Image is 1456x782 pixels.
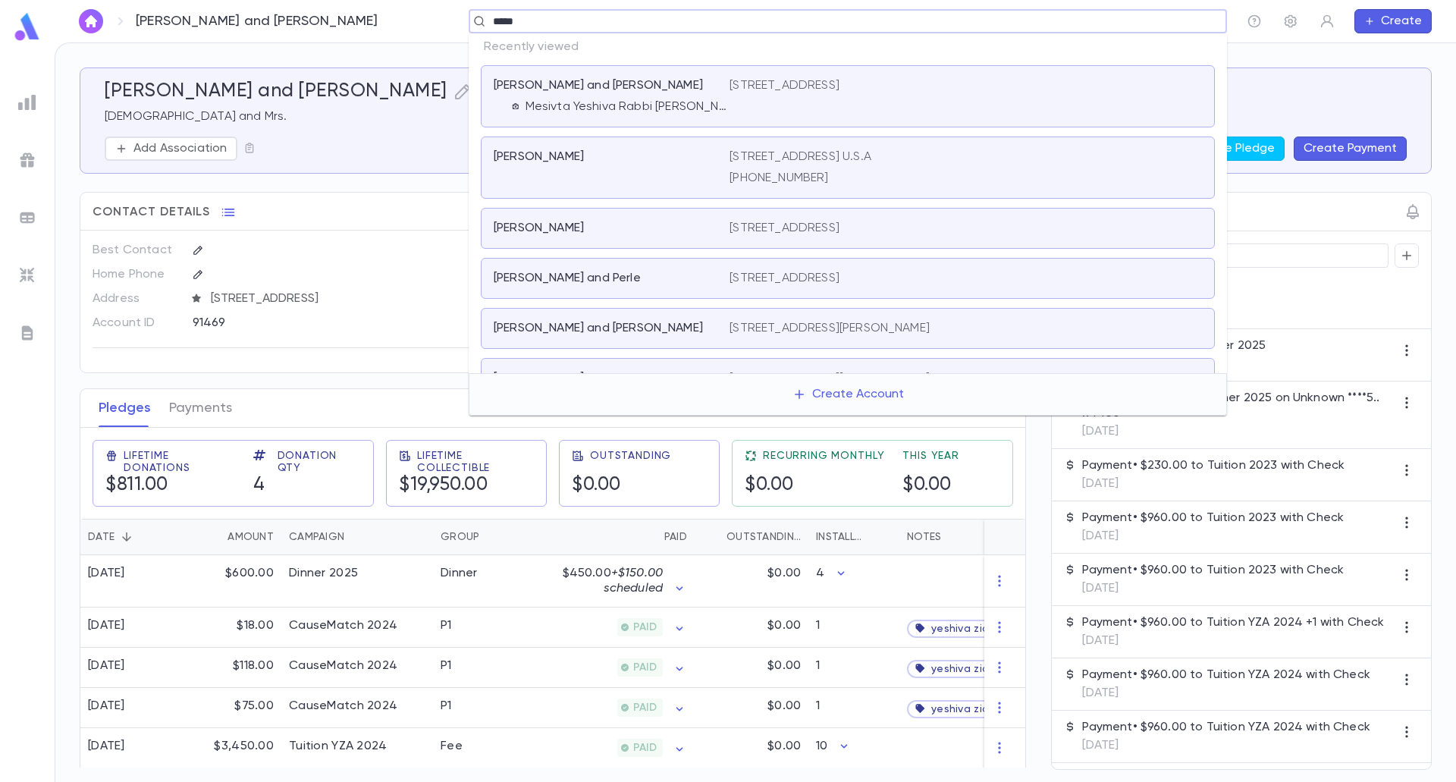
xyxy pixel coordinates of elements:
h5: $19,950.00 [399,474,534,497]
button: Sort [702,525,726,549]
div: Group [441,519,479,555]
button: Sort [479,525,504,549]
p: [STREET_ADDRESS] [730,221,839,236]
img: home_white.a664292cf8c1dea59945f0da9f25487c.svg [82,15,100,27]
p: [DATE] [1082,686,1370,701]
span: Lifetime Collectible [417,450,534,474]
img: reports_grey.c525e4749d1bce6a11f5fe2a8de1b229.svg [18,93,36,111]
p: Home Phone [93,262,180,287]
div: 1 [808,608,899,648]
div: Installments [808,519,899,555]
div: Group [433,519,547,555]
h5: 4 [253,474,361,497]
div: $600.00 [183,555,281,608]
button: Sort [203,525,227,549]
div: [DATE] [88,699,125,714]
p: Mesivta Yeshiva Rabbi [PERSON_NAME][GEOGRAPHIC_DATA] [526,99,730,115]
span: PAID [627,621,663,633]
p: [PERSON_NAME] [494,221,584,236]
div: Date [80,519,183,555]
img: campaigns_grey.99e729a5f7ee94e3726e6486bddda8f1.svg [18,151,36,169]
span: yeshiva zichron aryeh [931,663,1043,675]
div: CauseMatch 2024 [289,618,397,633]
button: Create Account [780,380,916,409]
button: Create [1354,9,1432,33]
button: Create Pledge [1181,137,1285,161]
div: [DATE] [88,566,125,581]
p: [DEMOGRAPHIC_DATA] and Mrs. [105,109,1407,124]
div: CauseMatch 2024 [289,658,397,674]
p: [DATE] [1082,581,1344,596]
p: [STREET_ADDRESS] [730,78,839,93]
p: Payment • $960.00 to Tuition YZA 2024 with Check [1082,667,1370,683]
p: $0.00 [767,566,801,581]
p: $450.00 [554,566,663,596]
p: [DATE] [1082,476,1345,491]
button: Create Payment [1294,137,1407,161]
img: logo [12,12,42,42]
div: Tuition YZA 2024 [289,739,387,754]
p: [PERSON_NAME] [494,149,584,165]
span: Contact Details [93,205,210,220]
p: Account ID [93,311,180,335]
div: P1 [441,618,452,633]
div: Outstanding [726,519,801,555]
button: Sort [115,525,139,549]
p: [DATE] [1082,738,1370,753]
div: Dinner [441,566,478,581]
p: [STREET_ADDRESS][PERSON_NAME] [730,371,930,386]
p: [PERSON_NAME] and [PERSON_NAME] [494,78,703,93]
p: 4 [816,566,824,581]
div: Paid [664,519,687,555]
div: P1 [441,658,452,674]
p: [PERSON_NAME] and Perle [494,271,641,286]
p: [PHONE_NUMBER] [730,171,871,186]
div: Outstanding [695,519,808,555]
h5: $0.00 [902,474,959,497]
p: [PERSON_NAME] and [PERSON_NAME] [136,13,378,30]
div: Campaign [289,519,344,555]
p: [DATE] [1082,633,1384,649]
div: Dinner 2025 [289,566,358,581]
p: $0.00 [767,739,801,754]
div: CauseMatch 2024 [289,699,397,714]
h5: $0.00 [745,474,884,497]
img: letters_grey.7941b92b52307dd3b8a917253454ce1c.svg [18,324,36,342]
div: $75.00 [183,688,281,728]
p: [DATE] [1082,529,1344,544]
div: $3,450.00 [183,728,281,768]
div: 91469 [193,311,457,334]
button: Sort [868,525,892,549]
p: [PERSON_NAME] and [PERSON_NAME] [494,321,703,336]
div: Amount [183,519,281,555]
span: Outstanding [590,450,671,462]
div: $118.00 [183,648,281,688]
span: Lifetime Donations [124,450,235,474]
div: Amount [227,519,274,555]
button: Sort [344,525,369,549]
span: yeshiva zichron aryeh [931,623,1043,635]
div: 1 [808,688,899,728]
span: yeshiva zichron aryeh [931,703,1043,715]
span: This Year [902,450,959,462]
p: $0.00 [767,658,801,674]
p: Payment • $230.00 to Tuition 2023 with Check [1082,458,1345,473]
span: PAID [627,742,663,754]
button: Pledges [99,389,151,427]
span: Donation Qty [278,450,361,474]
div: Campaign [281,519,433,555]
h5: [PERSON_NAME] and [PERSON_NAME] [105,80,447,103]
button: Add Association [105,137,237,161]
p: [STREET_ADDRESS] U.S.A [730,149,871,165]
div: Date [88,519,115,555]
p: 10 [816,739,827,754]
h5: $0.00 [572,474,671,497]
img: batches_grey.339ca447c9d9533ef1741baa751efc33.svg [18,209,36,227]
p: Address [93,287,180,311]
div: [DATE] [88,658,125,674]
button: Sort [640,525,664,549]
p: $0.00 [767,699,801,714]
div: Paid [547,519,695,555]
p: Payment • $960.00 to Tuition 2023 with Check [1082,510,1344,526]
p: [PERSON_NAME] and Pearl [494,371,641,386]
